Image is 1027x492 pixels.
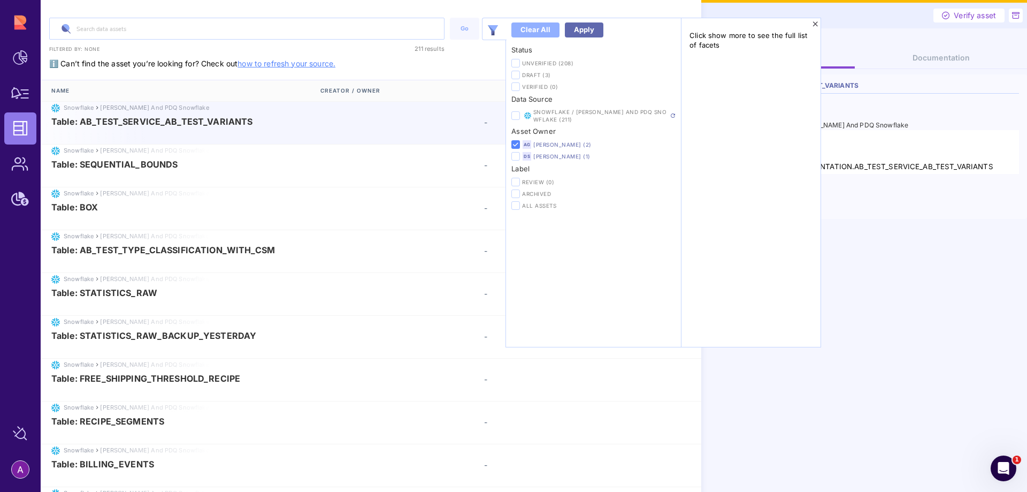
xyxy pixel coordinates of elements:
[533,141,592,148] a: [PERSON_NAME] (2)
[484,417,646,428] div: -
[58,20,75,37] img: search
[574,25,594,35] div: Apply
[522,202,666,209] span: All Assets
[51,459,154,469] span: Table: BILLING_EVENTS
[522,71,666,79] span: Draft (3)
[51,117,252,126] span: Table: AB_TEST_SERVICE_AB_TEST_VARIANTS
[50,18,444,39] input: Search data assets
[51,245,275,255] span: Table: AB_TEST_TYPE_CLASSIFICATION_WITH_CSM
[484,288,646,299] div: -
[320,80,482,101] div: Creator / Owner
[12,461,29,478] img: account-photo
[524,111,531,120] img: Snowflake / Rupert and PDQ Snowflake
[533,108,670,123] span: Snowflake / [PERSON_NAME] and PDQ Snowflake (211)
[51,147,60,155] img: snowflake
[511,94,676,104] h6: Data Source
[455,24,474,33] div: Go
[511,126,676,136] h6: Asset Owner
[991,456,1016,481] iframe: Intercom live chat
[511,45,676,55] h6: Status
[565,22,603,37] button: Apply
[484,117,646,128] div: -
[51,202,98,212] span: Table: BOX
[524,153,530,160] span: DS
[51,275,60,284] img: snowflake
[373,43,444,55] div: 211 results
[522,59,666,67] span: Unverified (208)
[954,10,996,21] span: Verify asset
[484,202,646,214] div: -
[511,164,676,173] h6: Label
[913,53,970,62] span: Documentation
[51,232,60,241] img: snowflake
[689,31,813,50] span: Click show more to see the full list of facets
[51,417,164,426] span: Table: RECIPE_SEGMENTS
[49,43,335,68] span: ℹ️ Can’t find the asset you’re looking for? Check out
[511,22,560,37] button: Clear all
[1013,456,1021,464] span: 1
[484,331,646,342] div: -
[522,83,666,90] span: Verified (0)
[51,104,60,112] img: snowflake
[450,18,479,40] button: Go
[520,25,550,35] div: Clear all
[51,404,60,412] img: snowflake
[484,160,646,171] div: -
[524,141,530,148] span: AG
[484,459,646,471] div: -
[51,361,60,369] img: snowflake
[484,245,646,256] div: -
[51,374,240,383] span: Table: FREE_SHIPPING_THRESHOLD_RECIPE
[484,374,646,385] div: -
[51,160,178,169] span: Table: SEQUENTIAL_BOUNDS
[237,59,335,68] a: how to refresh your source.
[51,80,320,101] div: Name
[533,153,591,160] a: [PERSON_NAME] (1)
[522,178,666,186] span: Review (0)
[522,190,666,198] span: Archived
[51,190,60,198] img: snowflake
[51,331,256,340] span: Table: STATISTICS_RAW_BACKUP_YESTERDAY
[792,120,908,130] div: [PERSON_NAME] and PDQ Snowflake
[51,446,60,455] img: snowflake
[729,162,1019,172] div: PRODUCTION.EXPERIMENTATION.AB_TEST_SERVICE_AB_TEST_VARIANTS
[51,318,60,327] img: snowflake
[51,288,157,298] span: Table: STATISTICS_RAW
